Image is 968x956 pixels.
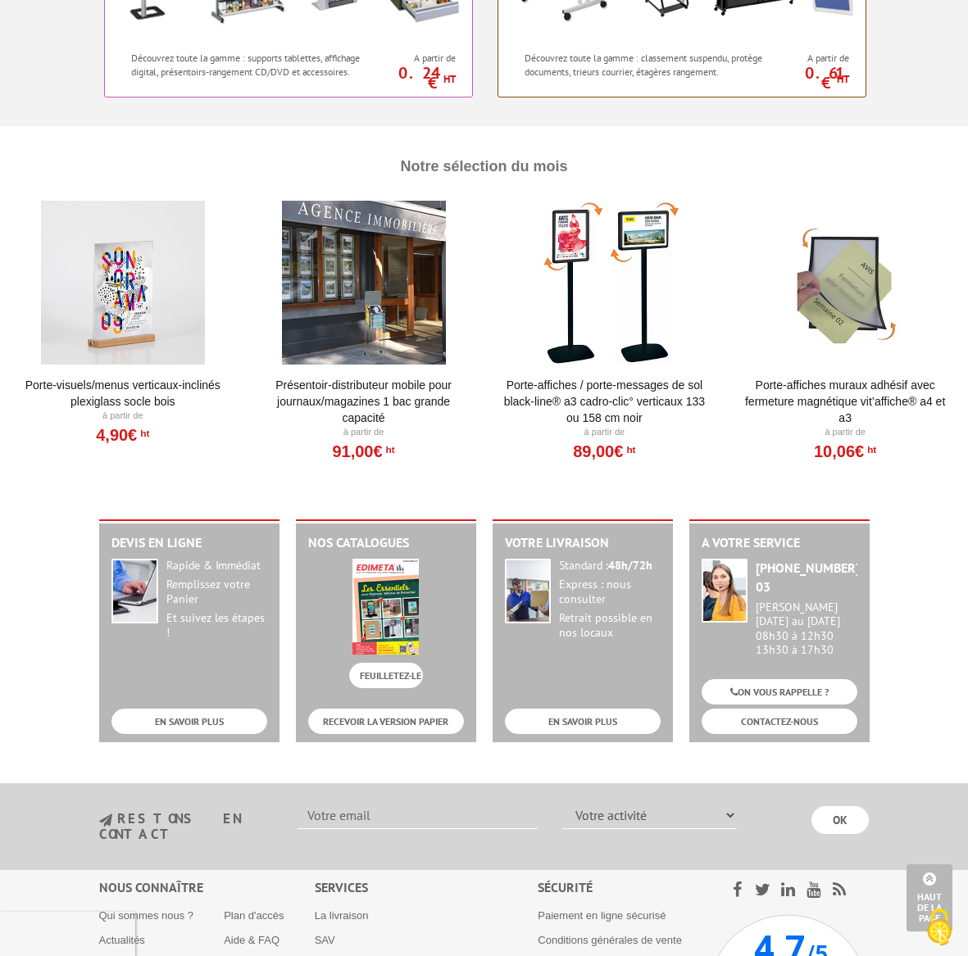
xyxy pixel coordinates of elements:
[111,536,267,550] h2: Devis en ligne
[744,377,947,426] a: Porte-affiches muraux adhésif avec fermeture magnétique VIT’AFFICHE® A4 et A3
[349,663,423,688] a: FEUILLETEZ-LE
[383,444,395,455] sup: HT
[99,909,194,922] a: Qui sommes nous ?
[702,536,857,550] h2: A votre service
[505,559,551,623] img: widget-livraison.jpg
[262,377,465,426] a: Présentoir-Distributeur mobile pour journaux/magazines 1 bac grande capacité
[352,559,419,655] img: edimeta.jpeg
[505,709,661,734] a: EN SAVOIR PLUS
[315,934,335,946] a: SAV
[702,679,857,705] a: ON VOUS RAPPELLE ?
[864,444,876,455] sup: HT
[559,611,661,641] div: Retrait possible en nos locaux
[21,143,948,192] h4: Notre Sélection du mois
[380,52,456,65] span: A partir de
[96,430,149,440] a: 4,90€HT
[538,909,666,922] a: Paiement en ligne sécurisé
[111,709,267,734] a: EN SAVOIR PLUS
[608,558,652,573] strong: 48h/72h
[702,559,748,623] img: widget-service.jpg
[559,559,661,573] div: Standard :
[308,536,464,550] h2: Nos catalogues
[919,907,960,948] img: Cookies (fenêtre modale)
[538,934,682,946] a: Conditions générales de vente
[22,377,225,410] a: Porte-Visuels/Menus verticaux-inclinés plexiglass socle bois
[811,806,869,834] input: OK
[99,813,112,827] img: newsletter.jpg
[443,72,456,86] sup: HT
[503,426,706,439] p: À partir de
[774,52,849,65] span: A partir de
[131,51,375,79] p: Découvrez toute la gamme : supports tablettes, affichage digital, présentoirs-rangement CD/DVD et...
[99,934,145,946] a: Actualités
[756,600,857,628] div: [PERSON_NAME][DATE] au [DATE]
[837,72,849,86] sup: HT
[702,709,857,734] a: CONTACTEZ-NOUS
[166,611,267,641] div: Et suivez les étapes !
[99,812,274,840] h3: restons en contact
[224,909,284,922] a: Plan d'accès
[756,560,860,595] strong: [PHONE_NUMBER] 03
[559,578,661,607] div: Express : nous consulter
[166,559,267,573] div: Rapide & Immédiat
[623,444,635,455] sup: HT
[111,559,158,623] img: widget-devis.jpg
[503,377,706,426] a: Porte-affiches / Porte-messages de sol Black-Line® A3 Cadro-Clic° Verticaux 133 ou 158 cm noir
[166,578,267,607] div: Remplissez votre Panier
[315,878,539,897] div: Services
[262,426,465,439] p: À partir de
[907,864,952,931] a: Haut de la page
[766,68,849,88] p: 0.61 €
[372,68,456,88] p: 0.24 €
[573,446,635,456] a: 89,00€HT
[744,426,947,439] p: À partir de
[315,909,369,922] a: La livraison
[308,709,464,734] a: RECEVOIR LA VERSION PAPIER
[332,446,394,456] a: 91,00€HT
[911,900,968,956] button: Cookies (fenêtre modale)
[224,934,279,946] a: Aide & FAQ
[525,51,769,79] p: Découvrez toute la gamme : classement suspendu, protège documents, trieurs courrier, étagères ran...
[505,536,661,550] h2: Votre livraison
[99,878,315,897] div: Nous connaître
[538,878,707,897] div: Sécurité
[814,446,876,456] a: 10,06€HT
[756,600,857,657] div: 08h30 à 12h30 13h30 à 17h30
[298,801,538,829] input: Votre email
[137,428,149,439] sup: HT
[22,410,225,423] p: À partir de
